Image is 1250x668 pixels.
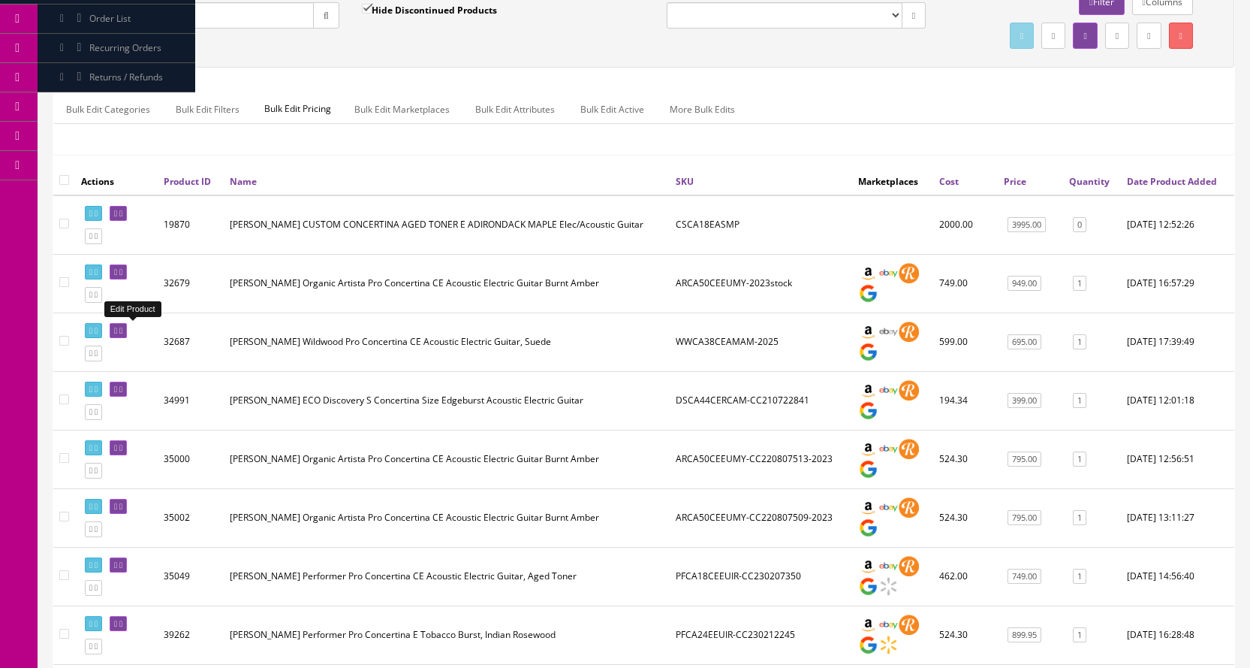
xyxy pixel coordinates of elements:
a: Recurring Orders [38,34,195,63]
img: reverb [899,497,919,518]
td: Breedlove Wildwood Pro Concertina CE Acoustic Electric Guitar, Suede [224,313,670,371]
td: 35049 [158,547,224,606]
img: google_shopping [858,342,878,362]
td: DSCA44CERCAM-CC210722841 [670,371,852,430]
span: Bulk Edit Pricing [253,95,342,123]
img: walmart [878,576,899,597]
td: 32679 [158,254,224,313]
td: 2023-07-07 13:11:27 [1121,488,1234,547]
td: 599.00 [933,313,998,371]
img: walmart [878,635,899,655]
img: amazon [858,615,878,635]
td: Breedlove Organic Artista Pro Concertina CE Acoustic Electric Guitar Burnt Amber [224,430,670,488]
a: More Bulk Edits [658,95,747,124]
a: Date Product Added [1127,175,1217,188]
img: google_shopping [858,635,878,655]
a: 749.00 [1008,569,1041,585]
td: 524.30 [933,430,998,488]
img: ebay [878,439,899,459]
img: ebay [878,615,899,635]
td: 35002 [158,488,224,547]
a: 1 [1073,276,1086,292]
input: Search [80,2,314,29]
th: Actions [75,168,158,195]
a: Bulk Edit Filters [164,95,252,124]
img: reverb [899,263,919,283]
td: 34991 [158,371,224,430]
td: 524.30 [933,488,998,547]
img: ebay [878,322,899,342]
th: Marketplaces [852,168,933,195]
td: 39262 [158,606,224,664]
a: 1 [1073,569,1086,585]
td: 524.30 [933,606,998,664]
td: WWCA38CEAMAM-2025 [670,313,852,371]
td: 19870 [158,195,224,255]
td: 2023-07-07 12:56:51 [1121,430,1234,488]
td: 2000.00 [933,195,998,255]
a: 1 [1073,452,1086,467]
a: Price [1004,175,1026,188]
td: PFCA24EEUIR-CC230212245 [670,606,852,664]
img: amazon [858,380,878,400]
a: Bulk Edit Active [568,95,656,124]
td: CSCA18EASMP [670,195,852,255]
td: ARCA50CEEUMY-CC220807509-2023 [670,488,852,547]
a: 949.00 [1008,276,1041,292]
a: Cost [939,175,959,188]
img: google_shopping [858,400,878,421]
img: reverb [899,380,919,400]
img: amazon [858,497,878,518]
td: Breedlove Organic Artista Pro Concertina CE Acoustic Electric Guitar Burnt Amber [224,254,670,313]
a: 3995.00 [1008,217,1046,233]
img: reverb [899,615,919,635]
td: Breedlove Organic Artista Pro Concertina CE Acoustic Electric Guitar Burnt Amber [224,488,670,547]
a: Bulk Edit Categories [54,95,162,124]
span: Returns / Refunds [89,71,163,83]
td: 32687 [158,313,224,371]
td: Breedlove Performer Pro Concertina E Tobacco Burst, Indian Rosewood [224,606,670,664]
a: Bulk Edit Attributes [463,95,567,124]
a: 1 [1073,393,1086,409]
img: google_shopping [858,459,878,479]
td: 2023-07-07 12:01:18 [1121,371,1234,430]
span: Order List [89,12,131,25]
span: Recurring Orders [89,41,161,54]
td: 462.00 [933,547,998,606]
img: reverb [899,439,919,459]
img: amazon [858,322,878,342]
a: Product ID [164,175,211,188]
td: Breedlove Performer Pro Concertina CE Acoustic Electric Guitar, Aged Toner [224,547,670,606]
td: ARCA50CEEUMY-2023stock [670,254,852,313]
a: Name [230,175,257,188]
img: google_shopping [858,576,878,597]
a: 1 [1073,510,1086,526]
td: 2023-01-18 17:39:49 [1121,313,1234,371]
a: 1 [1073,627,1086,643]
td: BREEDLOVE CUSTOM CONCERTINA AGED TONER E ADIRONDACK MAPLE Elec/Acoustic Guitar [224,195,670,255]
td: 2023-07-07 14:56:40 [1121,547,1234,606]
a: SKU [676,175,694,188]
a: 0 [1073,217,1086,233]
img: ebay [878,556,899,576]
a: 1 [1073,334,1086,350]
td: 2024-07-29 16:28:48 [1121,606,1234,664]
td: 35000 [158,430,224,488]
label: Hide Discontinued Products [362,2,497,17]
img: ebay [878,263,899,283]
td: 2019-05-01 12:52:26 [1121,195,1234,255]
img: google_shopping [858,518,878,538]
a: Order List [38,5,195,34]
a: 795.00 [1008,510,1041,526]
td: PFCA18CEEUIR-CC230207350 [670,547,852,606]
a: 795.00 [1008,452,1041,467]
img: google_shopping [858,283,878,304]
div: Edit Product [104,301,161,317]
td: 2023-01-18 16:57:29 [1121,254,1234,313]
img: reverb [899,556,919,576]
img: amazon [858,439,878,459]
img: amazon [858,263,878,283]
a: Returns / Refunds [38,63,195,92]
td: ARCA50CEEUMY-CC220807513-2023 [670,430,852,488]
a: Quantity [1069,175,1110,188]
